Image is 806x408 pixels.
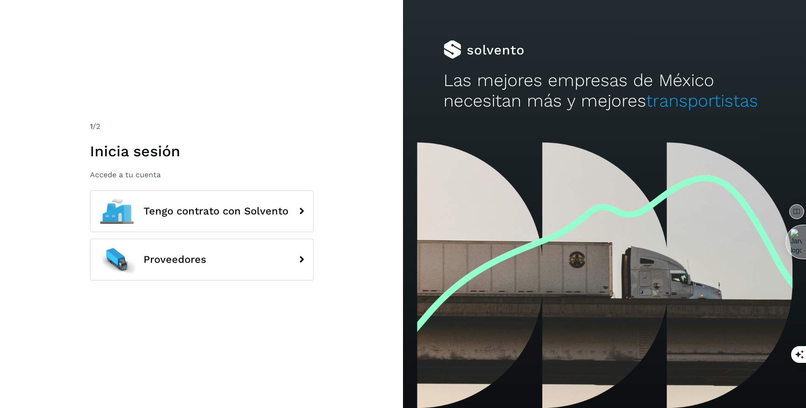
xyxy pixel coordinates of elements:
span: Tengo contrato con Solvento [143,206,288,217]
div: /2 [90,121,314,132]
h1: Inicia sesión [90,142,314,160]
p: Accede a tu cuenta [90,170,314,179]
span: 1 [90,122,93,131]
button: Proveedores [90,239,314,281]
h2: Las mejores empresas de México necesitan más y mejores [444,70,766,112]
span: Proveedores [143,254,206,265]
button: Tengo contrato con Solvento [90,190,314,232]
span: transportistas [646,91,758,111]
